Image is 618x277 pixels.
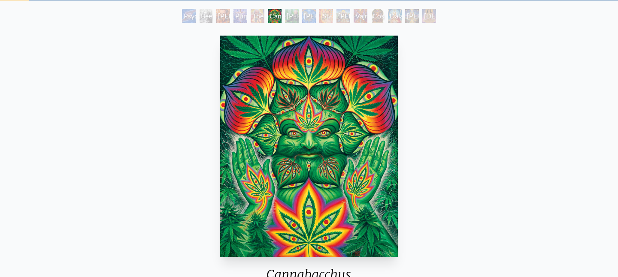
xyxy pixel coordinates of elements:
[199,9,213,23] div: Beethoven
[233,9,247,23] div: Purple [DEMOGRAPHIC_DATA]
[422,9,436,23] div: [DEMOGRAPHIC_DATA]
[371,9,385,23] div: Cosmic [DEMOGRAPHIC_DATA]
[302,9,316,23] div: [PERSON_NAME] & the New Eleusis
[268,9,282,23] div: Cannabacchus
[251,9,264,23] div: The Shulgins and their Alchemical Angels
[319,9,333,23] div: St. [PERSON_NAME] & The LSD Revelation Revolution
[354,9,367,23] div: Vajra Guru
[285,9,299,23] div: [PERSON_NAME][US_STATE] - Hemp Farmer
[220,36,397,257] img: Cannabacchus-2006-Alex-Grey-watermarked.jpg
[405,9,419,23] div: [PERSON_NAME]
[182,9,196,23] div: Psychedelic Healing
[336,9,350,23] div: [PERSON_NAME]
[388,9,402,23] div: Dalai Lama
[216,9,230,23] div: [PERSON_NAME] M.D., Cartographer of Consciousness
